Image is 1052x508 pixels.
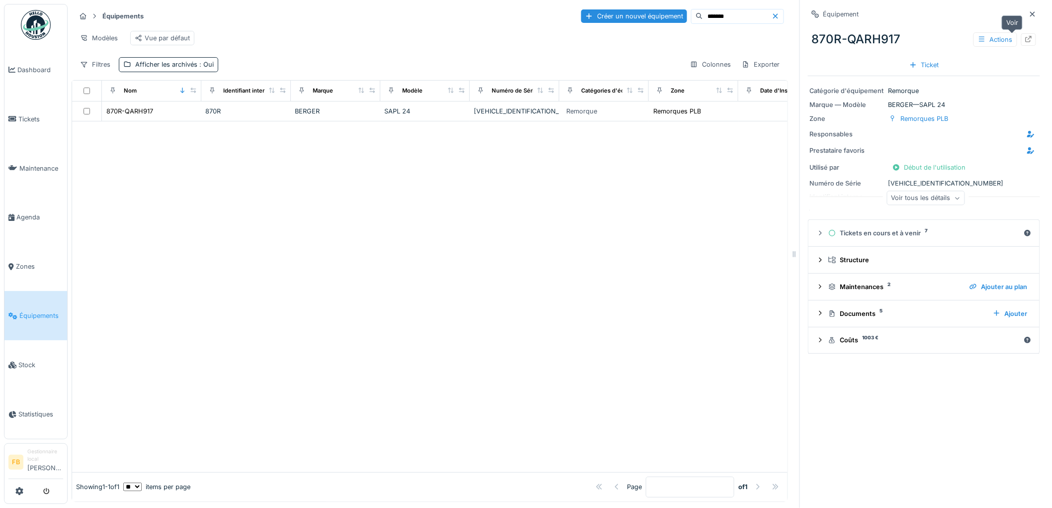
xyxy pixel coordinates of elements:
[965,280,1032,294] div: Ajouter au plan
[810,114,884,123] div: Zone
[737,57,784,72] div: Exporter
[901,114,949,123] div: Remorques PLB
[686,57,735,72] div: Colonnes
[17,65,63,75] span: Dashboard
[4,242,67,292] a: Zones
[21,10,51,40] img: Badge_color-CXgf-gQk.svg
[135,60,214,69] div: Afficher les archivés
[4,193,67,242] a: Agenda
[1002,15,1023,30] div: Voir
[671,87,685,95] div: Zone
[810,86,1038,96] div: Remorque
[989,307,1032,320] div: Ajouter
[581,9,687,23] div: Créer un nouvel équipement
[16,262,63,271] span: Zones
[19,311,63,320] span: Équipements
[828,255,1028,265] div: Structure
[810,86,884,96] div: Catégorie d'équipement
[76,482,119,492] div: Showing 1 - 1 of 1
[313,87,333,95] div: Marque
[566,106,597,116] div: Remorque
[973,32,1017,47] div: Actions
[18,409,63,419] span: Statistiques
[810,146,884,155] div: Prestataire favoris
[812,331,1036,350] summary: Coûts1003 €
[823,9,859,19] div: Équipement
[135,33,190,43] div: Vue par défaut
[18,114,63,124] span: Tickets
[16,212,63,222] span: Agenda
[810,163,884,172] div: Utilisé par
[8,448,63,479] a: FB Gestionnaire local[PERSON_NAME]
[295,106,376,116] div: BERGER
[106,106,153,116] div: 870R-QARH917
[18,360,63,370] span: Stock
[384,106,466,116] div: SAPL 24
[4,95,67,144] a: Tickets
[27,448,63,463] div: Gestionnaire local
[8,455,23,470] li: FB
[123,482,190,492] div: items per page
[4,390,67,439] a: Statistiques
[812,305,1036,323] summary: Documents5Ajouter
[402,87,423,95] div: Modèle
[812,278,1036,296] summary: Maintenances2Ajouter au plan
[760,87,809,95] div: Date d'Installation
[76,57,115,72] div: Filtres
[828,335,1020,345] div: Coûts
[627,482,642,492] div: Page
[812,224,1036,242] summary: Tickets en cours et à venir7
[4,340,67,390] a: Stock
[828,309,985,318] div: Documents
[492,87,537,95] div: Numéro de Série
[205,106,287,116] div: 870R
[810,129,884,139] div: Responsables
[474,106,555,116] div: [VEHICLE_IDENTIFICATION_NUMBER]
[828,282,962,292] div: Maintenances
[4,144,67,193] a: Maintenance
[19,164,63,173] span: Maintenance
[4,291,67,340] a: Équipements
[812,251,1036,269] summary: Structure
[653,106,701,116] div: Remorques PLB
[76,31,122,45] div: Modèles
[27,448,63,477] li: [PERSON_NAME]
[810,100,1038,109] div: BERGER — SAPL 24
[4,45,67,95] a: Dashboard
[810,179,1038,188] div: [VEHICLE_IDENTIFICATION_NUMBER]
[887,191,965,205] div: Voir tous les détails
[810,179,884,188] div: Numéro de Série
[98,11,148,21] strong: Équipements
[581,87,650,95] div: Catégories d'équipement
[738,482,748,492] strong: of 1
[124,87,137,95] div: Nom
[223,87,271,95] div: Identifiant interne
[808,26,1040,52] div: 870R-QARH917
[810,100,884,109] div: Marque — Modèle
[888,161,970,174] div: Début de l'utilisation
[828,228,1020,238] div: Tickets en cours et à venir
[197,61,214,68] span: : Oui
[905,58,943,72] div: Ticket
